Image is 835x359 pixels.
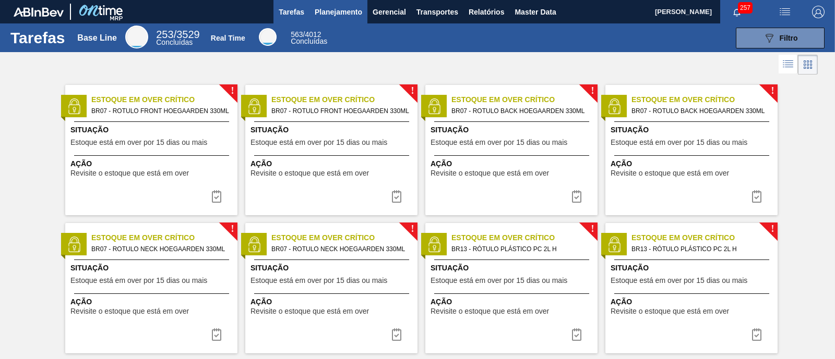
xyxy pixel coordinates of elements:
[611,125,775,135] span: Situação
[611,158,775,169] span: Ação
[744,186,769,207] div: Completar tarefa: 29796158
[271,243,409,255] span: BR07 - ROTULO NECK HOEGAARDEN 330ML
[384,186,409,207] button: icon-task complete
[66,237,82,252] img: status
[373,6,406,18] span: Gerencial
[250,263,415,274] span: Situação
[384,186,409,207] div: Completar tarefa: 29796157
[246,98,262,114] img: status
[426,237,442,252] img: status
[259,28,277,46] div: Real Time
[66,98,82,114] img: status
[291,31,327,45] div: Real Time
[564,186,589,207] button: icon-task complete
[77,33,117,43] div: Base Line
[156,29,173,40] span: 253
[426,98,442,114] img: status
[611,169,729,177] span: Revisite o estoque que está em over
[204,186,229,207] button: icon-task complete
[631,105,769,117] span: BR07 - ROTULO BACK HOEGAARDEN 330ML
[291,30,321,39] span: / 4012
[411,225,414,233] span: !
[591,225,594,233] span: !
[250,307,369,315] span: Revisite o estoque que está em over
[279,6,304,18] span: Tarefas
[231,87,234,95] span: !
[291,30,303,39] span: 563
[431,277,567,284] span: Estoque está em over por 15 dias ou mais
[570,190,583,203] img: icon-task complete
[125,26,148,48] div: Base Line
[611,307,729,315] span: Revisite o estoque que está em over
[204,324,229,345] button: icon-task complete
[451,232,598,243] span: Estoque em Over Crítico
[431,263,595,274] span: Situação
[431,158,595,169] span: Ação
[291,37,327,45] span: Concluídas
[250,169,369,177] span: Revisite o estoque que está em over
[250,139,387,146] span: Estoque está em over por 15 dias ou mais
[250,296,415,307] span: Ação
[416,6,458,18] span: Transportes
[720,5,754,19] button: Notificações
[591,87,594,95] span: !
[210,328,223,341] img: icon-task complete
[91,94,237,105] span: Estoque em Over Crítico
[431,296,595,307] span: Ação
[250,158,415,169] span: Ação
[771,87,774,95] span: !
[631,232,778,243] span: Estoque em Over Crítico
[271,105,409,117] span: BR07 - ROTULO FRONT HOEGAARDEN 330ML
[390,190,403,203] img: icon-task complete
[250,125,415,135] span: Situação
[431,139,567,146] span: Estoque está em over por 15 dias ou mais
[771,225,774,233] span: !
[271,94,417,105] span: Estoque em Over Crítico
[606,98,622,114] img: status
[631,243,769,255] span: BR13 - RÓTULO PLÁSTICO PC 2L H
[70,158,235,169] span: Ação
[315,6,362,18] span: Planejamento
[611,296,775,307] span: Ação
[14,7,64,17] img: TNhmsLtSVTkK8tSr43FrP2fwEKptu5GPRR3wAAAABJRU5ErkJggg==
[451,105,589,117] span: BR07 - ROTULO BACK HOEGAARDEN 330ML
[451,243,589,255] span: BR13 - RÓTULO PLÁSTICO PC 2L H
[211,34,245,42] div: Real Time
[70,169,189,177] span: Revisite o estoque que está em over
[156,30,199,46] div: Base Line
[204,324,229,345] div: Completar tarefa: 29796159
[564,324,589,345] div: Completar tarefa: 29796160
[606,237,622,252] img: status
[411,87,414,95] span: !
[744,186,769,207] button: icon-task complete
[611,277,747,284] span: Estoque está em over por 15 dias ou mais
[431,169,549,177] span: Revisite o estoque que está em over
[246,237,262,252] img: status
[91,243,229,255] span: BR07 - ROTULO NECK HOEGAARDEN 330ML
[70,125,235,135] span: Situação
[611,139,747,146] span: Estoque está em over por 15 dias ou mais
[780,34,798,42] span: Filtro
[779,6,791,18] img: userActions
[451,94,598,105] span: Estoque em Over Crítico
[384,324,409,345] div: Completar tarefa: 29796159
[738,2,753,14] span: 257
[611,263,775,274] span: Situação
[384,324,409,345] button: icon-task complete
[564,186,589,207] div: Completar tarefa: 29796158
[70,263,235,274] span: Situação
[70,296,235,307] span: Ação
[231,225,234,233] span: !
[10,32,65,44] h1: Tarefas
[70,139,207,146] span: Estoque está em over por 15 dias ou mais
[798,55,818,75] div: Visão em Cards
[750,190,763,203] img: icon-task complete
[431,307,549,315] span: Revisite o estoque que está em over
[431,125,595,135] span: Situação
[271,232,417,243] span: Estoque em Over Crítico
[469,6,504,18] span: Relatórios
[570,328,583,341] img: icon-task complete
[70,277,207,284] span: Estoque está em over por 15 dias ou mais
[564,324,589,345] button: icon-task complete
[744,324,769,345] button: icon-task complete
